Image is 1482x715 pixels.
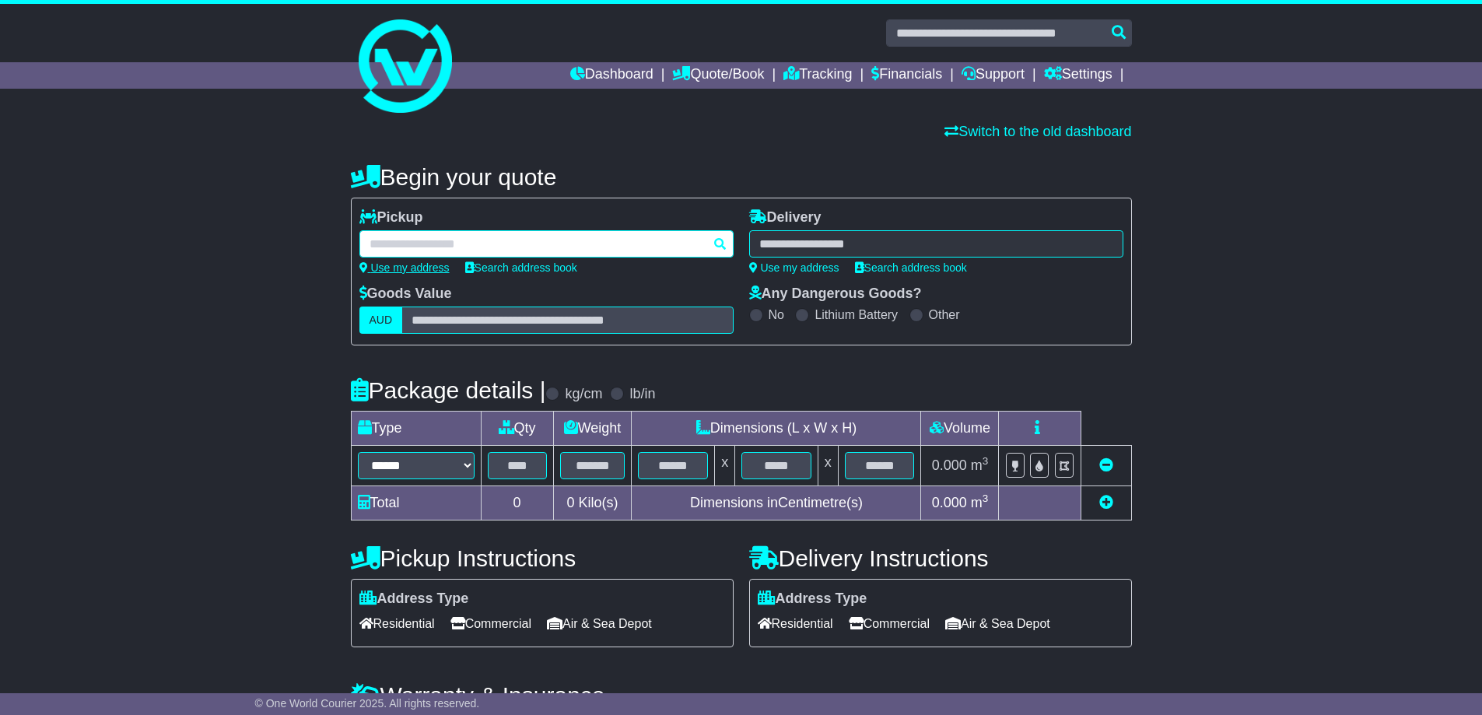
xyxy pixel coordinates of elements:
[351,486,481,520] td: Total
[983,455,989,467] sup: 3
[871,62,942,89] a: Financials
[255,697,480,710] span: © One World Courier 2025. All rights reserved.
[351,412,481,446] td: Type
[553,486,632,520] td: Kilo(s)
[758,612,833,636] span: Residential
[553,412,632,446] td: Weight
[849,612,930,636] span: Commercial
[818,446,838,486] td: x
[481,486,553,520] td: 0
[855,261,967,274] a: Search address book
[1044,62,1112,89] a: Settings
[359,261,450,274] a: Use my address
[1099,495,1113,510] a: Add new item
[769,307,784,322] label: No
[715,446,735,486] td: x
[351,545,734,571] h4: Pickup Instructions
[929,307,960,322] label: Other
[758,591,867,608] label: Address Type
[749,209,822,226] label: Delivery
[921,412,999,446] td: Volume
[971,457,989,473] span: m
[565,386,602,403] label: kg/cm
[465,261,577,274] a: Search address book
[570,62,653,89] a: Dashboard
[932,495,967,510] span: 0.000
[983,492,989,504] sup: 3
[547,612,652,636] span: Air & Sea Depot
[749,261,839,274] a: Use my address
[632,412,921,446] td: Dimensions (L x W x H)
[672,62,764,89] a: Quote/Book
[359,591,469,608] label: Address Type
[351,682,1132,708] h4: Warranty & Insurance
[629,386,655,403] label: lb/in
[359,286,452,303] label: Goods Value
[481,412,553,446] td: Qty
[351,377,546,403] h4: Package details |
[749,286,922,303] label: Any Dangerous Goods?
[351,164,1132,190] h4: Begin your quote
[632,486,921,520] td: Dimensions in Centimetre(s)
[359,612,435,636] span: Residential
[815,307,898,322] label: Lithium Battery
[783,62,852,89] a: Tracking
[566,495,574,510] span: 0
[450,612,531,636] span: Commercial
[944,124,1131,139] a: Switch to the old dashboard
[1099,457,1113,473] a: Remove this item
[359,307,403,334] label: AUD
[962,62,1025,89] a: Support
[971,495,989,510] span: m
[932,457,967,473] span: 0.000
[359,230,734,258] typeahead: Please provide city
[945,612,1050,636] span: Air & Sea Depot
[749,545,1132,571] h4: Delivery Instructions
[359,209,423,226] label: Pickup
